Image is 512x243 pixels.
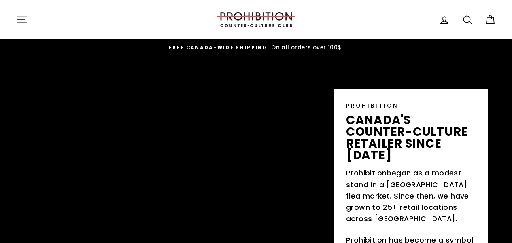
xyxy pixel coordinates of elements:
[216,12,297,27] img: PROHIBITION COUNTER-CULTURE CLUB
[269,44,343,51] span: On all orders over 100$!
[18,43,494,52] a: FREE CANADA-WIDE SHIPPING On all orders over 100$!
[346,114,476,161] p: canada's counter-culture retailer since [DATE]
[346,167,387,179] a: Prohibition
[346,101,476,110] p: PROHIBITION
[346,167,476,225] p: began as a modest stand in a [GEOGRAPHIC_DATA] flea market. Since then, we have grown to 25+ reta...
[169,44,268,51] span: FREE CANADA-WIDE SHIPPING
